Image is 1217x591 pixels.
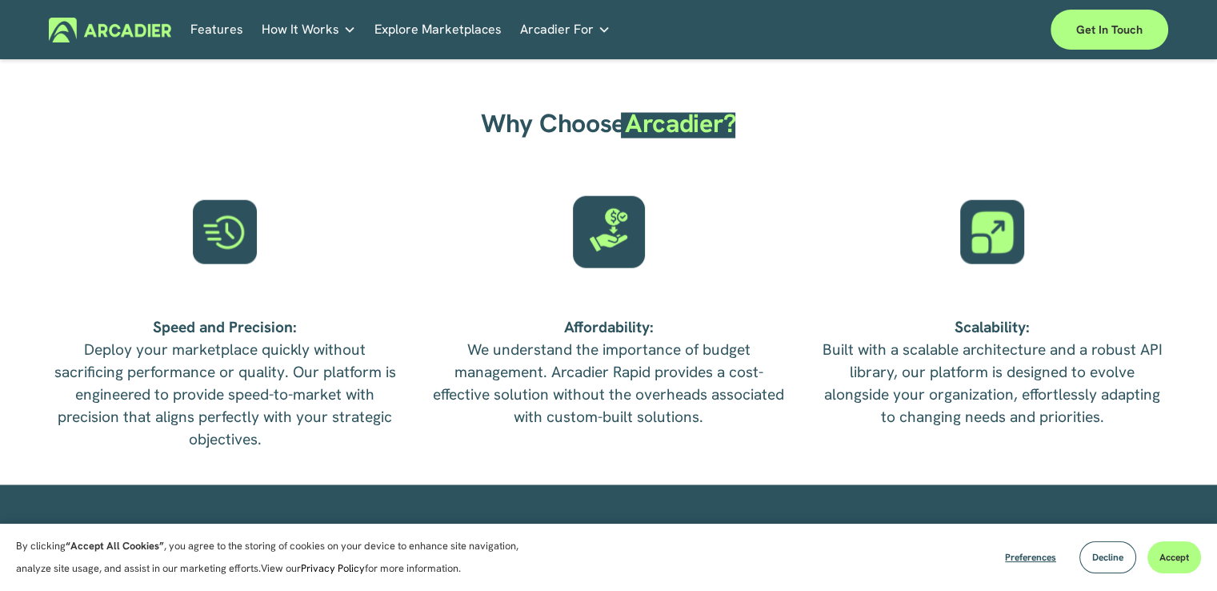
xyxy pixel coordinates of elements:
span: Arcadier For [520,18,594,41]
button: Decline [1079,541,1136,573]
span: Why Choose [481,107,625,140]
span: Decline [1092,551,1123,564]
strong: Affordability: [564,317,654,337]
strong: Scalability: [955,317,1030,337]
strong: “Accept All Cookies” [66,539,164,553]
button: Preferences [993,541,1068,573]
img: Arcadier [49,18,171,42]
span: Preferences [1005,551,1056,564]
p: Deploy your marketplace quickly without sacrificing performance or quality. Our platform is engin... [49,316,401,451]
span: How It Works [262,18,339,41]
a: Features [190,18,243,42]
p: Built with a scalable architecture and a robust API library, our platform is designed to evolve a... [816,316,1168,428]
strong: Speed and Precision: [153,317,297,337]
a: folder dropdown [520,18,611,42]
p: We understand the importance of budget management. Arcadier Rapid provides a cost-effective solut... [432,316,784,428]
p: By clicking , you agree to the storing of cookies on your device to enhance site navigation, anal... [16,535,536,580]
a: Get in touch [1051,10,1168,50]
iframe: Chat Widget [1137,514,1217,591]
span: Arcadier? [625,107,736,140]
a: Explore Marketplaces [374,18,502,42]
a: folder dropdown [262,18,356,42]
a: Privacy Policy [301,561,365,575]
